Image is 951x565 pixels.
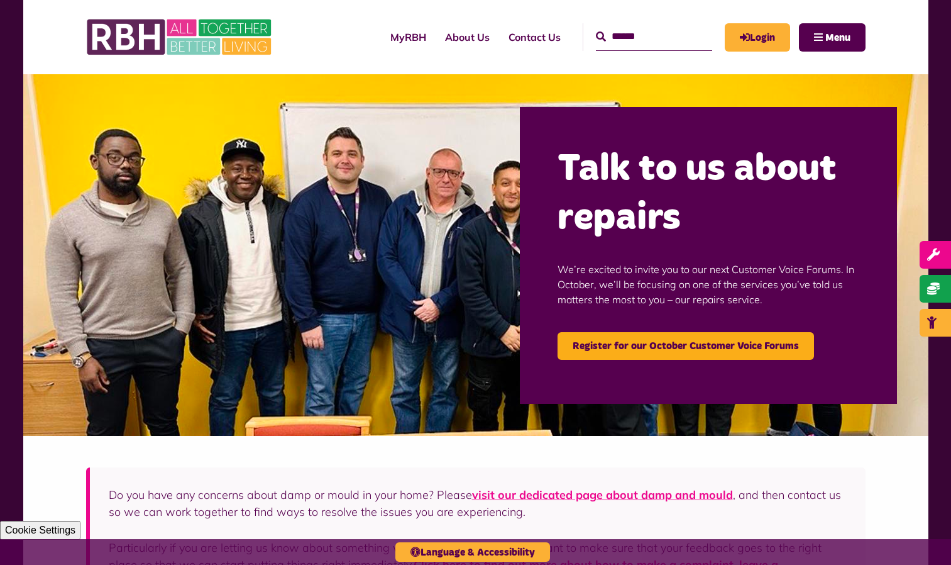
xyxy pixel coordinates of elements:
[825,33,850,43] span: Menu
[436,20,499,54] a: About Us
[499,20,570,54] a: Contact Us
[725,23,790,52] a: MyRBH
[109,486,847,520] p: Do you have any concerns about damp or mould in your home? Please , and then contact us so we can...
[472,488,733,502] a: visit our dedicated page about damp and mould
[558,243,859,326] p: We’re excited to invite you to our next Customer Voice Forums. In October, we’ll be focusing on o...
[799,23,866,52] button: Navigation
[86,13,275,62] img: RBH
[381,20,436,54] a: MyRBH
[558,145,859,243] h2: Talk to us about repairs
[558,332,814,360] a: Register for our October Customer Voice Forums
[395,542,550,562] button: Language & Accessibility
[23,74,928,436] img: Group photo of customers and colleagues at the Lighthouse Project
[894,508,951,565] iframe: Netcall Web Assistant for live chat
